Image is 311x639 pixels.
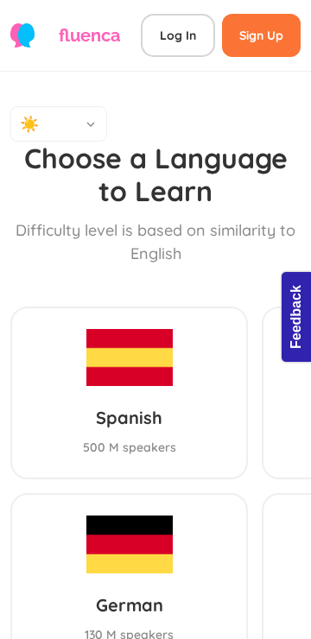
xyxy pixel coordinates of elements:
[9,5,98,35] button: Feedback
[59,22,120,48] span: fluenca
[83,407,176,428] h3: Spanish
[20,112,39,136] div: ☀️
[85,594,174,616] h3: German
[222,14,301,57] a: Sign Up
[86,329,173,386] img: spain.png
[10,142,301,208] h1: Choose a Language to Learn
[83,439,176,457] div: 500 M speakers
[10,218,301,265] p: Difficulty level is based on similarity to English
[276,269,311,370] iframe: Ybug feedback widget
[86,516,173,573] img: germany.png
[10,307,248,479] a: Spanish500 M speakers
[141,14,215,57] a: Log In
